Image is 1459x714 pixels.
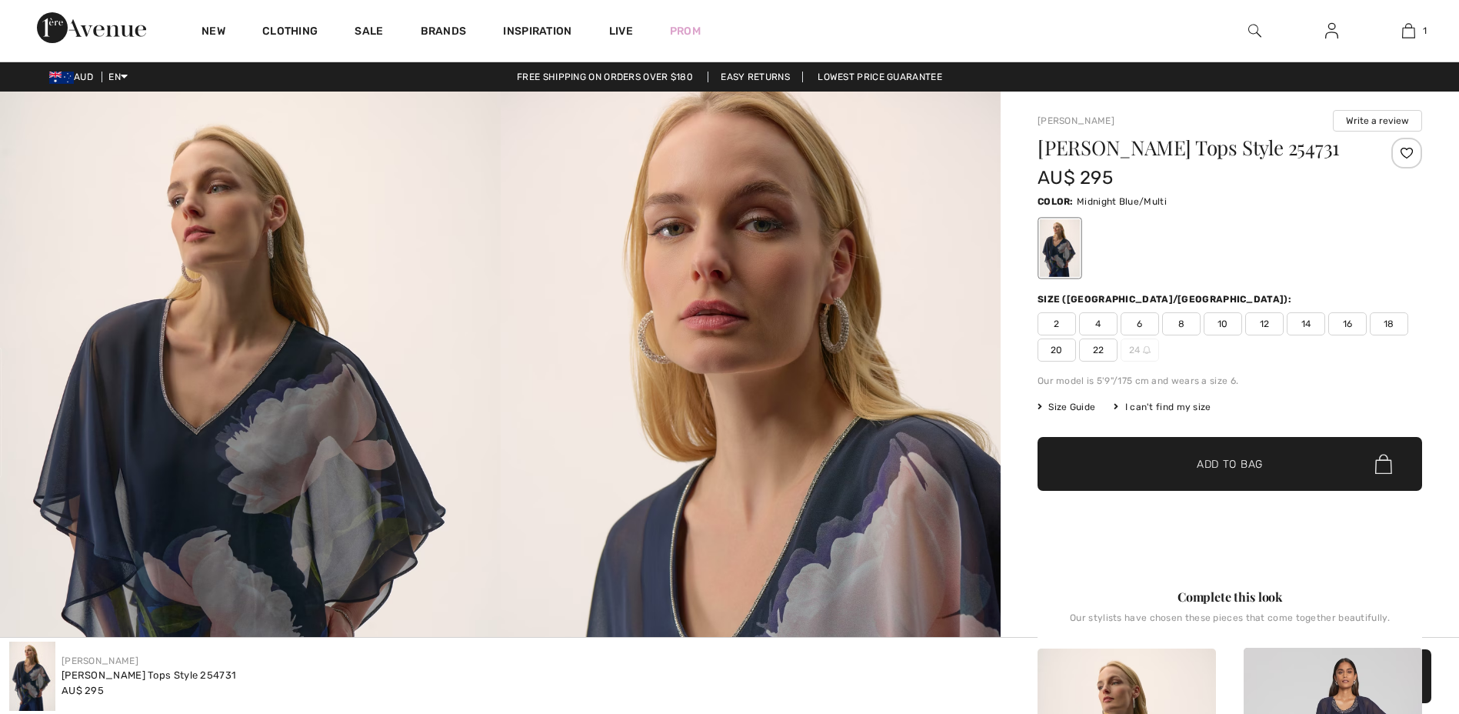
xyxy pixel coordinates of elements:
[609,23,633,39] a: Live
[1038,374,1422,388] div: Our model is 5'9"/175 cm and wears a size 6.
[1370,312,1408,335] span: 18
[202,25,225,41] a: New
[1079,312,1118,335] span: 4
[355,25,383,41] a: Sale
[421,25,467,41] a: Brands
[1333,110,1422,132] button: Write a review
[262,25,318,41] a: Clothing
[1204,312,1242,335] span: 10
[1038,115,1114,126] a: [PERSON_NAME]
[1077,196,1167,207] span: Midnight Blue/Multi
[1248,22,1261,40] img: search the website
[1162,312,1201,335] span: 8
[1038,612,1422,636] div: Our stylists have chosen these pieces that come together beautifully.
[62,656,138,666] a: [PERSON_NAME]
[1197,456,1263,472] span: Add to Bag
[708,72,803,82] a: Easy Returns
[1121,312,1159,335] span: 6
[1038,400,1095,414] span: Size Guide
[49,72,74,84] img: Australian Dollar
[1038,138,1358,158] h1: [PERSON_NAME] Tops Style 254731
[9,642,55,711] img: Joseph Ribkoff Tops Style 254731
[1038,292,1294,306] div: Size ([GEOGRAPHIC_DATA]/[GEOGRAPHIC_DATA]):
[1038,312,1076,335] span: 2
[1375,454,1392,474] img: Bag.svg
[1038,339,1076,362] span: 20
[503,25,571,41] span: Inspiration
[1038,437,1422,491] button: Add to Bag
[1371,22,1446,40] a: 1
[505,72,705,82] a: Free shipping on orders over $180
[49,72,99,82] span: AUD
[1143,346,1151,354] img: ring-m.svg
[805,72,954,82] a: Lowest Price Guarantee
[1038,196,1074,207] span: Color:
[1040,219,1080,277] div: Midnight Blue/Multi
[1313,22,1351,41] a: Sign In
[1114,400,1211,414] div: I can't find my size
[62,668,236,683] div: [PERSON_NAME] Tops Style 254731
[1038,167,1113,189] span: AU$ 295
[62,685,104,696] span: AU$ 295
[1287,312,1325,335] span: 14
[1079,339,1118,362] span: 22
[37,12,146,43] img: 1ère Avenue
[1038,588,1422,606] div: Complete this look
[1245,312,1284,335] span: 12
[1328,312,1367,335] span: 16
[108,72,128,82] span: EN
[1325,22,1338,40] img: My Info
[670,23,701,39] a: Prom
[1423,24,1427,38] span: 1
[1402,22,1415,40] img: My Bag
[1121,339,1159,362] span: 24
